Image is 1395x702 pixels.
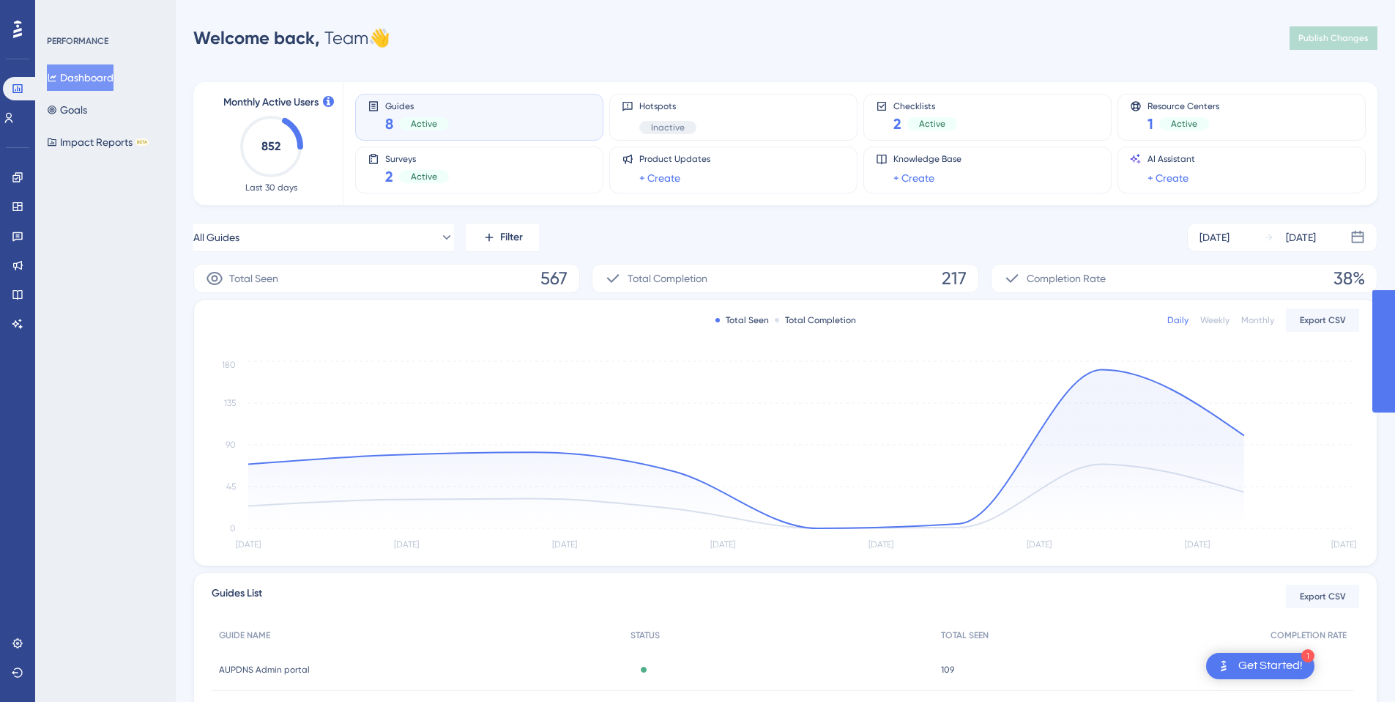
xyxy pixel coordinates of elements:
[1171,118,1197,130] span: Active
[385,153,449,163] span: Surveys
[1333,644,1377,688] iframe: UserGuiding AI Assistant Launcher
[1241,314,1274,326] div: Monthly
[1286,585,1359,608] button: Export CSV
[226,481,236,492] tspan: 45
[1286,229,1316,246] div: [DATE]
[1215,657,1232,675] img: launcher-image-alternative-text
[775,314,856,326] div: Total Completion
[715,314,769,326] div: Total Seen
[941,629,989,641] span: TOTAL SEEN
[919,118,945,130] span: Active
[540,267,568,290] span: 567
[226,440,236,450] tspan: 90
[224,398,236,408] tspan: 135
[552,539,577,550] tspan: [DATE]
[710,539,735,550] tspan: [DATE]
[639,100,696,112] span: Hotspots
[1238,658,1303,674] div: Get Started!
[212,585,262,609] span: Guides List
[1147,169,1188,187] a: + Create
[1185,539,1210,550] tspan: [DATE]
[1027,270,1106,287] span: Completion Rate
[193,229,239,246] span: All Guides
[1147,114,1153,134] span: 1
[639,169,680,187] a: + Create
[394,539,419,550] tspan: [DATE]
[651,122,685,133] span: Inactive
[893,114,901,134] span: 2
[1147,153,1195,165] span: AI Assistant
[236,539,261,550] tspan: [DATE]
[135,138,149,146] div: BETA
[193,27,320,48] span: Welcome back,
[47,97,87,123] button: Goals
[222,360,236,370] tspan: 180
[223,94,319,111] span: Monthly Active Users
[47,64,114,91] button: Dashboard
[942,267,967,290] span: 217
[219,629,270,641] span: GUIDE NAME
[630,629,660,641] span: STATUS
[893,169,934,187] a: + Create
[500,229,523,246] span: Filter
[411,171,437,182] span: Active
[1167,314,1188,326] div: Daily
[245,182,297,193] span: Last 30 days
[385,100,449,111] span: Guides
[1027,539,1052,550] tspan: [DATE]
[639,153,710,165] span: Product Updates
[1271,629,1347,641] span: COMPLETION RATE
[230,523,236,533] tspan: 0
[466,223,539,252] button: Filter
[47,35,108,47] div: PERFORMANCE
[47,129,149,155] button: Impact ReportsBETA
[1199,229,1230,246] div: [DATE]
[1300,314,1346,326] span: Export CSV
[193,26,390,50] div: Team 👋
[261,139,280,153] text: 852
[193,223,454,252] button: All Guides
[1331,539,1356,550] tspan: [DATE]
[1200,314,1230,326] div: Weekly
[941,664,954,676] span: 109
[868,539,893,550] tspan: [DATE]
[893,153,961,165] span: Knowledge Base
[385,166,393,187] span: 2
[893,100,957,111] span: Checklists
[1333,267,1365,290] span: 38%
[1147,100,1219,111] span: Resource Centers
[1301,649,1314,662] div: 1
[411,118,437,130] span: Active
[1286,308,1359,332] button: Export CSV
[628,270,707,287] span: Total Completion
[385,114,393,134] span: 8
[229,270,278,287] span: Total Seen
[1298,32,1369,44] span: Publish Changes
[1300,591,1346,602] span: Export CSV
[1290,26,1377,50] button: Publish Changes
[1206,653,1314,679] div: Open Get Started! checklist, remaining modules: 1
[219,664,310,676] span: AUPDNS Admin portal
